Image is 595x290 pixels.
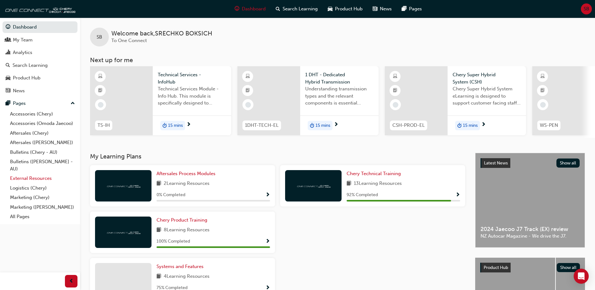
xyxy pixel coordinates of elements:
[335,5,363,13] span: Product Hub
[98,102,104,108] span: learningRecordVerb_NONE-icon
[98,87,103,95] span: booktick-icon
[540,72,545,81] span: learningResourceType_ELEARNING-icon
[556,158,580,168] button: Show all
[334,122,338,128] span: next-icon
[584,5,589,13] span: SB
[540,102,546,108] span: learningRecordVerb_NONE-icon
[3,60,77,71] a: Search Learning
[540,87,545,95] span: booktick-icon
[265,192,270,198] span: Show Progress
[475,153,585,248] a: Latest NewsShow all2024 Jaecoo J7 Track (EX) reviewNZ Autocar Magazine - We drive the J7.
[13,87,25,94] div: News
[265,238,270,245] button: Show Progress
[354,180,402,188] span: 13 Learning Resources
[316,122,330,129] span: 15 mins
[574,269,589,284] div: Open Intercom Messenger
[6,88,10,94] span: news-icon
[8,109,77,119] a: Accessories (Chery)
[8,183,77,193] a: Logistics (Chery)
[557,263,580,272] button: Show all
[481,122,486,128] span: next-icon
[8,193,77,202] a: Marketing (Chery)
[6,75,10,81] span: car-icon
[8,202,77,212] a: Marketing ([PERSON_NAME])
[305,85,374,107] span: Understanding transmission types and the relevant components is essential knowledge required for ...
[162,121,167,130] span: duration-icon
[397,3,427,15] a: pages-iconPages
[157,191,185,199] span: 0 % Completed
[164,273,210,281] span: 4 Learning Resources
[157,226,161,234] span: book-icon
[164,180,210,188] span: 2 Learning Resources
[385,66,526,135] a: CSH-PROD-ELChery Super Hybrid System (CSH)Chery Super Hybrid System eLearning is designed to supp...
[90,153,465,160] h3: My Learning Plans
[106,183,141,189] img: oneconnect
[13,62,48,69] div: Search Learning
[164,226,210,234] span: 8 Learning Resources
[13,49,32,56] div: Analytics
[246,72,250,81] span: learningResourceType_ELEARNING-icon
[455,192,460,198] span: Show Progress
[157,263,206,270] a: Systems and Features
[3,3,75,15] img: oneconnect
[111,30,212,37] span: Welcome back , SRECHKO BOKSICH
[463,122,478,129] span: 15 mins
[347,171,401,176] span: Chery Technical Training
[157,264,204,269] span: Systems and Features
[8,212,77,222] a: All Pages
[245,122,279,129] span: 1DHT-TECH-EL
[481,233,580,240] span: NZ Autocar Magazine - We drive the J7.
[158,71,226,85] span: Technical Services - InfoHub
[13,36,33,44] div: My Team
[310,121,314,130] span: duration-icon
[157,180,161,188] span: book-icon
[8,174,77,183] a: External Resources
[276,5,280,13] span: search-icon
[71,99,75,108] span: up-icon
[8,128,77,138] a: Aftersales (Chery)
[8,119,77,128] a: Accessories (Omoda Jaecoo)
[3,34,77,46] a: My Team
[8,138,77,148] a: Aftersales ([PERSON_NAME])
[457,121,462,130] span: duration-icon
[347,191,378,199] span: 92 % Completed
[111,38,147,43] span: To One Connect
[3,72,77,84] a: Product Hub
[296,183,331,189] img: oneconnect
[6,101,10,106] span: pages-icon
[393,102,398,108] span: learningRecordVerb_NONE-icon
[6,63,10,68] span: search-icon
[90,66,231,135] a: TS-IHTechnical Services - InfoHubTechnical Services Module - Info Hub. This module is specificall...
[3,21,77,33] a: Dashboard
[581,3,592,14] button: SB
[283,5,318,13] span: Search Learning
[484,265,508,270] span: Product Hub
[157,238,190,245] span: 100 % Completed
[157,171,215,176] span: Aftersales Process Modules
[481,158,580,168] a: Latest NewsShow all
[453,71,521,85] span: Chery Super Hybrid System (CSH)
[305,71,374,85] span: 1 DHT - Dedicated Hybrid Transmission
[237,66,379,135] a: 1DHT-TECH-EL1 DHT - Dedicated Hybrid TransmissionUnderstanding transmission types and the relevan...
[481,226,580,233] span: 2024 Jaecoo J7 Track (EX) review
[540,122,558,129] span: WS-PEN
[6,50,10,56] span: chart-icon
[373,5,377,13] span: news-icon
[246,87,250,95] span: booktick-icon
[323,3,368,15] a: car-iconProduct Hub
[157,217,207,223] span: Chery Product Training
[13,100,26,107] div: Pages
[80,56,595,64] h3: Next up for me
[106,229,141,235] img: oneconnect
[265,191,270,199] button: Show Progress
[13,74,40,82] div: Product Hub
[97,34,102,41] span: SB
[402,5,406,13] span: pages-icon
[3,85,77,97] a: News
[380,5,392,13] span: News
[98,122,110,129] span: TS-IH
[347,170,403,177] a: Chery Technical Training
[484,160,508,166] span: Latest News
[409,5,422,13] span: Pages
